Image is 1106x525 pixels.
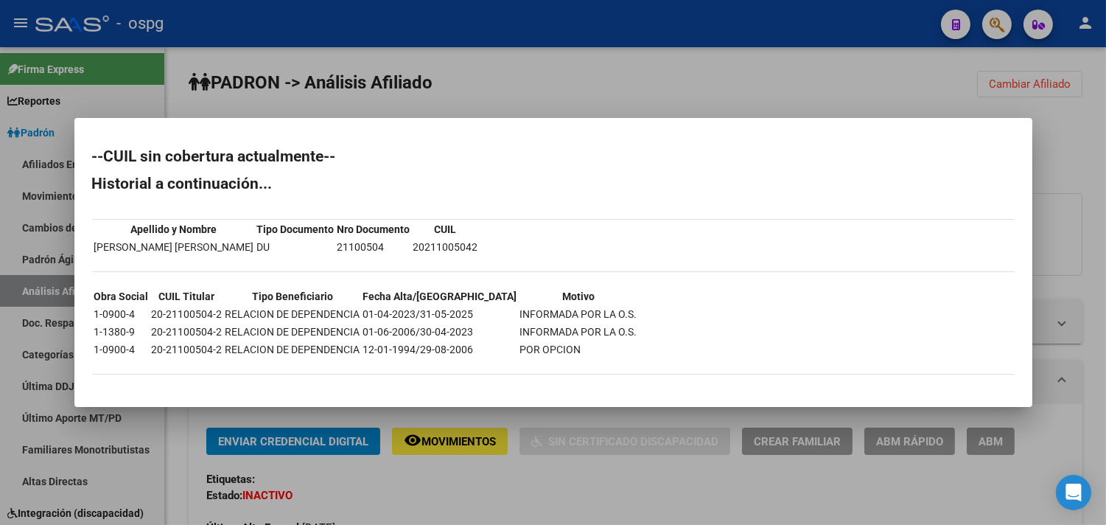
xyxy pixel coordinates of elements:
[94,306,150,322] td: 1-0900-4
[256,221,335,237] th: Tipo Documento
[225,288,361,305] th: Tipo Beneficiario
[519,324,638,340] td: INFORMADA POR LA O.S.
[94,221,255,237] th: Apellido y Nombre
[256,239,335,255] td: DU
[363,288,518,305] th: Fecha Alta/[GEOGRAPHIC_DATA]
[363,341,518,358] td: 12-01-1994/29-08-2006
[94,288,150,305] th: Obra Social
[151,341,223,358] td: 20-21100504-2
[94,239,255,255] td: [PERSON_NAME] [PERSON_NAME]
[225,306,361,322] td: RELACION DE DEPENDENCIA
[151,324,223,340] td: 20-21100504-2
[92,149,1015,164] h2: --CUIL sin cobertura actualmente--
[1056,475,1091,510] div: Open Intercom Messenger
[92,176,1015,191] h2: Historial a continuación...
[363,324,518,340] td: 01-06-2006/30-04-2023
[151,288,223,305] th: CUIL Titular
[413,221,479,237] th: CUIL
[519,288,638,305] th: Motivo
[519,306,638,322] td: INFORMADA POR LA O.S.
[337,239,411,255] td: 21100504
[225,341,361,358] td: RELACION DE DEPENDENCIA
[337,221,411,237] th: Nro Documento
[151,306,223,322] td: 20-21100504-2
[519,341,638,358] td: POR OPCION
[225,324,361,340] td: RELACION DE DEPENDENCIA
[363,306,518,322] td: 01-04-2023/31-05-2025
[413,239,479,255] td: 20211005042
[94,341,150,358] td: 1-0900-4
[94,324,150,340] td: 1-1380-9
